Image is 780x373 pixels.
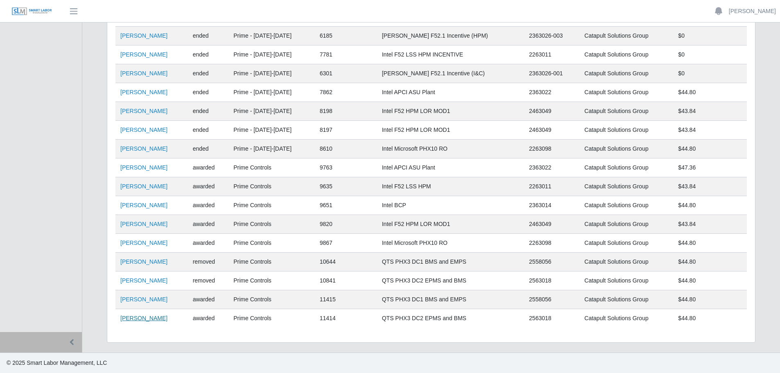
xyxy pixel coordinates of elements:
[377,158,524,177] td: Intel APCI ASU Plant
[120,277,167,284] a: [PERSON_NAME]
[579,83,673,102] td: Catapult Solutions Group
[524,64,579,83] td: 2363026-001
[120,108,167,114] a: [PERSON_NAME]
[377,27,524,45] td: [PERSON_NAME] F52.1 Incentive (HPM)
[673,121,747,140] td: $43.84
[120,202,167,208] a: [PERSON_NAME]
[7,359,107,366] span: © 2025 Smart Labor Management, LLC
[377,102,524,121] td: Intel F52 HPM LOR MOD1
[315,158,377,177] td: 9763
[524,290,579,309] td: 2558056
[188,102,229,121] td: ended
[673,158,747,177] td: $47.36
[579,253,673,271] td: Catapult Solutions Group
[673,177,747,196] td: $43.84
[579,177,673,196] td: Catapult Solutions Group
[188,177,229,196] td: awarded
[377,121,524,140] td: Intel F52 HPM LOR MOD1
[673,234,747,253] td: $44.80
[228,121,315,140] td: Prime - [DATE]-[DATE]
[188,234,229,253] td: awarded
[188,196,229,215] td: awarded
[11,7,52,16] img: SLM Logo
[579,309,673,328] td: Catapult Solutions Group
[188,253,229,271] td: removed
[188,64,229,83] td: ended
[188,215,229,234] td: awarded
[579,271,673,290] td: Catapult Solutions Group
[228,83,315,102] td: Prime - [DATE]-[DATE]
[673,253,747,271] td: $44.80
[579,121,673,140] td: Catapult Solutions Group
[120,51,167,58] a: [PERSON_NAME]
[120,315,167,321] a: [PERSON_NAME]
[120,32,167,39] a: [PERSON_NAME]
[315,27,377,45] td: 6185
[315,215,377,234] td: 9820
[315,234,377,253] td: 9867
[579,215,673,234] td: Catapult Solutions Group
[120,145,167,152] a: [PERSON_NAME]
[377,253,524,271] td: QTS PHX3 DC1 BMS and EMPS
[524,271,579,290] td: 2563018
[673,140,747,158] td: $44.80
[188,271,229,290] td: removed
[377,234,524,253] td: Intel Microsoft PHX10 RO
[673,83,747,102] td: $44.80
[377,177,524,196] td: Intel F52 LSS HPM
[228,64,315,83] td: Prime - [DATE]-[DATE]
[228,253,315,271] td: Prime Controls
[315,121,377,140] td: 8197
[377,196,524,215] td: Intel BCP
[673,290,747,309] td: $44.80
[579,140,673,158] td: Catapult Solutions Group
[188,27,229,45] td: ended
[120,164,167,171] a: [PERSON_NAME]
[120,127,167,133] a: [PERSON_NAME]
[315,140,377,158] td: 8610
[673,309,747,328] td: $44.80
[188,158,229,177] td: awarded
[524,158,579,177] td: 2363022
[377,64,524,83] td: [PERSON_NAME] F52.1 Incentive (I&C)
[524,45,579,64] td: 2263011
[228,102,315,121] td: Prime - [DATE]-[DATE]
[315,196,377,215] td: 9651
[579,290,673,309] td: Catapult Solutions Group
[377,290,524,309] td: QTS PHX3 DC1 BMS and EMPS
[524,177,579,196] td: 2263011
[673,45,747,64] td: $0
[377,83,524,102] td: Intel APCI ASU Plant
[188,45,229,64] td: ended
[524,121,579,140] td: 2463049
[315,177,377,196] td: 9635
[228,158,315,177] td: Prime Controls
[120,258,167,265] a: [PERSON_NAME]
[524,83,579,102] td: 2363022
[228,45,315,64] td: Prime - [DATE]-[DATE]
[377,140,524,158] td: Intel Microsoft PHX10 RO
[673,271,747,290] td: $44.80
[729,7,776,16] a: [PERSON_NAME]
[228,234,315,253] td: Prime Controls
[579,158,673,177] td: Catapult Solutions Group
[673,102,747,121] td: $43.84
[377,45,524,64] td: Intel F52 LSS HPM INCENTIVE
[228,27,315,45] td: Prime - [DATE]-[DATE]
[673,64,747,83] td: $0
[315,83,377,102] td: 7862
[579,45,673,64] td: Catapult Solutions Group
[188,309,229,328] td: awarded
[524,234,579,253] td: 2263098
[188,140,229,158] td: ended
[228,290,315,309] td: Prime Controls
[579,27,673,45] td: Catapult Solutions Group
[228,271,315,290] td: Prime Controls
[377,309,524,328] td: QTS PHX3 DC2 EPMS and BMS
[524,102,579,121] td: 2463049
[315,271,377,290] td: 10841
[673,196,747,215] td: $44.80
[524,27,579,45] td: 2363026-003
[524,309,579,328] td: 2563018
[188,83,229,102] td: ended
